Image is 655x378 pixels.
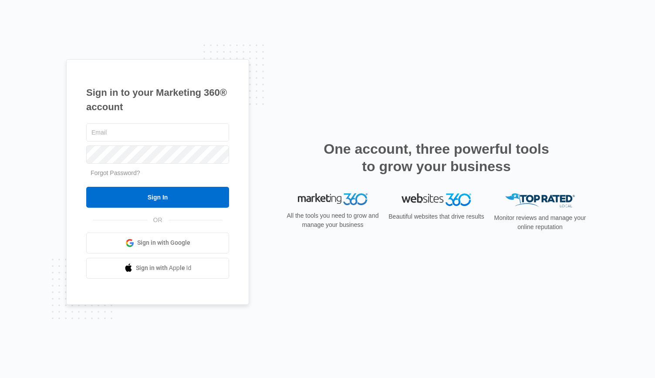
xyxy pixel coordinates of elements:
[86,258,229,279] a: Sign in with Apple Id
[284,211,382,229] p: All the tools you need to grow and manage your business
[86,187,229,208] input: Sign In
[147,216,169,225] span: OR
[491,213,589,232] p: Monitor reviews and manage your online reputation
[86,123,229,142] input: Email
[86,233,229,253] a: Sign in with Google
[136,263,192,273] span: Sign in with Apple Id
[91,169,140,176] a: Forgot Password?
[388,212,485,221] p: Beautiful websites that drive results
[505,193,575,208] img: Top Rated Local
[137,238,190,247] span: Sign in with Google
[402,193,471,206] img: Websites 360
[298,193,368,206] img: Marketing 360
[86,85,229,114] h1: Sign in to your Marketing 360® account
[321,140,552,175] h2: One account, three powerful tools to grow your business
